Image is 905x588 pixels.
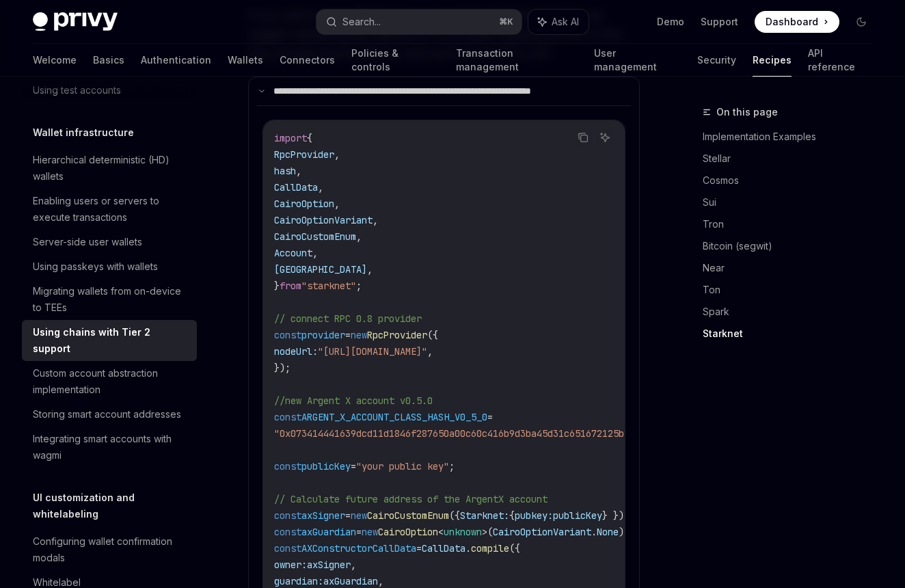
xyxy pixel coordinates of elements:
[301,329,345,341] span: provider
[850,11,872,33] button: Toggle dark mode
[444,526,482,538] span: unknown
[274,411,301,423] span: const
[362,526,378,538] span: new
[416,542,422,554] span: =
[509,542,520,554] span: ({
[22,230,197,254] a: Server-side user wallets
[701,15,738,29] a: Support
[274,165,296,177] span: hash
[703,301,883,323] a: Spark
[33,431,189,464] div: Integrating smart accounts with wagmi
[22,254,197,279] a: Using passkeys with wallets
[703,170,883,191] a: Cosmos
[766,15,818,29] span: Dashboard
[471,542,509,554] span: compile
[93,44,124,77] a: Basics
[274,329,301,341] span: const
[22,529,197,570] a: Configuring wallet confirmation modals
[274,132,307,144] span: import
[280,280,301,292] span: from
[509,509,515,522] span: {
[619,526,630,538] span: );
[274,542,301,554] span: const
[22,320,197,361] a: Using chains with Tier 2 support
[345,509,351,522] span: =
[301,411,487,423] span: ARGENT_X_ACCOUNT_CLASS_HASH_V0_5_0
[351,559,356,571] span: ,
[345,329,351,341] span: =
[274,526,301,538] span: const
[33,533,189,566] div: Configuring wallet confirmation modals
[487,411,493,423] span: =
[301,509,345,522] span: axSigner
[33,44,77,77] a: Welcome
[274,493,548,505] span: // Calculate future address of the ArgentX account
[367,263,373,276] span: ,
[703,323,883,345] a: Starknet
[553,509,602,522] span: publicKey
[301,280,356,292] span: "starknet"
[22,189,197,230] a: Enabling users or servers to execute transactions
[33,365,189,398] div: Custom account abstraction implementation
[301,460,351,472] span: publicKey
[356,280,362,292] span: ;
[33,258,158,275] div: Using passkeys with wallets
[301,526,356,538] span: axGuardian
[33,490,197,522] h5: UI customization and whitelabeling
[274,460,301,472] span: const
[22,279,197,320] a: Migrating wallets from on-device to TEEs
[323,575,378,587] span: axGuardian
[755,11,839,33] a: Dashboard
[356,526,362,538] span: =
[493,526,591,538] span: CairoOptionVariant
[312,247,318,259] span: ,
[141,44,211,77] a: Authentication
[703,126,883,148] a: Implementation Examples
[33,283,189,316] div: Migrating wallets from on-device to TEEs
[22,402,197,427] a: Storing smart account addresses
[697,44,736,77] a: Security
[356,230,362,243] span: ,
[378,526,438,538] span: CairoOption
[22,361,197,402] a: Custom account abstraction implementation
[591,526,597,538] span: .
[438,526,444,538] span: <
[378,575,383,587] span: ,
[373,214,378,226] span: ,
[33,124,134,141] h5: Wallet infrastructure
[808,44,872,77] a: API reference
[351,460,356,472] span: =
[465,542,471,554] span: .
[422,542,465,554] span: CallData
[274,280,280,292] span: }
[274,345,318,358] span: nodeUrl:
[342,14,381,30] div: Search...
[296,165,301,177] span: ,
[33,152,189,185] div: Hierarchical deterministic (HD) wallets
[657,15,684,29] a: Demo
[274,198,334,210] span: CairoOption
[33,193,189,226] div: Enabling users or servers to execute transactions
[22,427,197,468] a: Integrating smart accounts with wagmi
[307,132,312,144] span: {
[280,44,335,77] a: Connectors
[274,263,367,276] span: [GEOGRAPHIC_DATA]
[22,148,197,189] a: Hierarchical deterministic (HD) wallets
[574,129,592,146] button: Copy the contents from the code block
[367,329,427,341] span: RpcProvider
[703,213,883,235] a: Tron
[594,44,681,77] a: User management
[274,362,291,374] span: });
[528,10,589,34] button: Ask AI
[274,214,373,226] span: CairoOptionVariant
[33,12,118,31] img: dark logo
[274,395,433,407] span: //new Argent X account v0.5.0
[356,460,449,472] span: "your public key"
[351,509,367,522] span: new
[552,15,579,29] span: Ask AI
[703,191,883,213] a: Sui
[427,345,433,358] span: ,
[318,181,323,193] span: ,
[274,148,334,161] span: RpcProvider
[499,16,513,27] span: ⌘ K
